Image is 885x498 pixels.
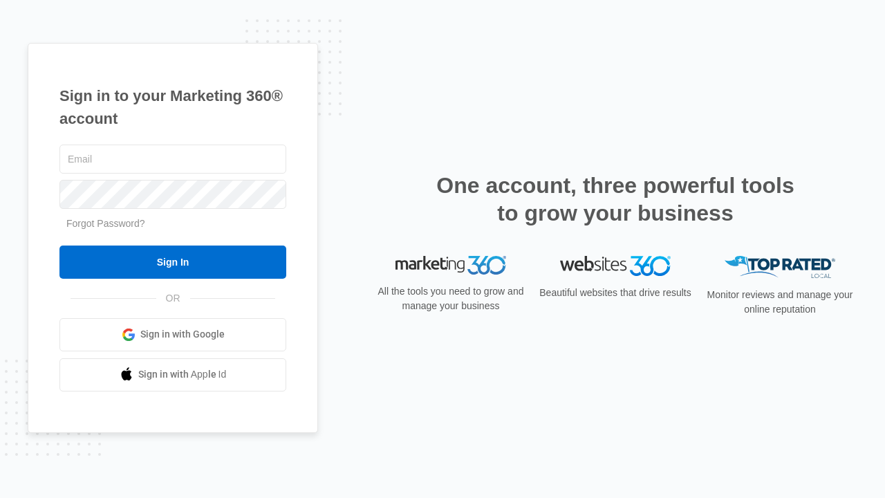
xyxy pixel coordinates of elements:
[725,256,835,279] img: Top Rated Local
[59,358,286,391] a: Sign in with Apple Id
[59,84,286,130] h1: Sign in to your Marketing 360® account
[373,284,528,313] p: All the tools you need to grow and manage your business
[59,318,286,351] a: Sign in with Google
[560,256,671,276] img: Websites 360
[59,145,286,174] input: Email
[702,288,857,317] p: Monitor reviews and manage your online reputation
[432,172,799,227] h2: One account, three powerful tools to grow your business
[138,367,227,382] span: Sign in with Apple Id
[140,327,225,342] span: Sign in with Google
[156,291,190,306] span: OR
[59,246,286,279] input: Sign In
[395,256,506,275] img: Marketing 360
[538,286,693,300] p: Beautiful websites that drive results
[66,218,145,229] a: Forgot Password?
